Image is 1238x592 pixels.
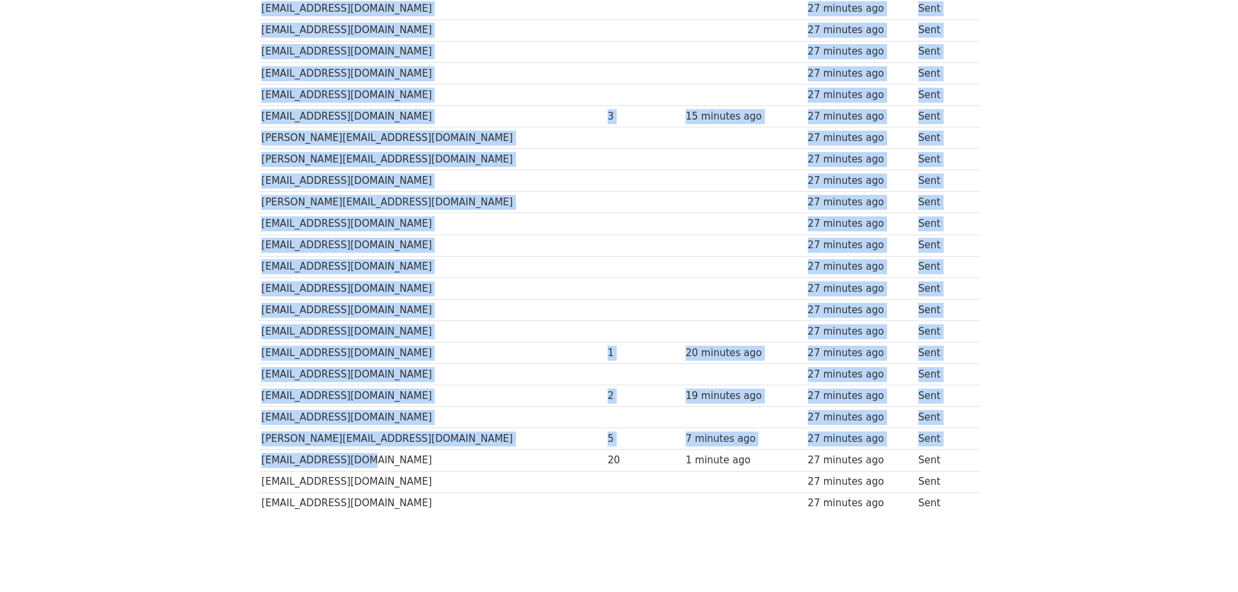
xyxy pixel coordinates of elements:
td: Sent [915,105,971,127]
td: [EMAIL_ADDRESS][DOMAIN_NAME] [259,471,605,493]
div: 27 minutes ago [808,131,912,146]
div: 27 minutes ago [808,88,912,103]
td: [EMAIL_ADDRESS][DOMAIN_NAME] [259,385,605,407]
td: [PERSON_NAME][EMAIL_ADDRESS][DOMAIN_NAME] [259,192,605,213]
div: 27 minutes ago [808,23,912,38]
div: 5 [608,431,679,446]
td: [EMAIL_ADDRESS][DOMAIN_NAME] [259,256,605,277]
td: Sent [915,471,971,493]
td: [PERSON_NAME][EMAIL_ADDRESS][DOMAIN_NAME] [259,127,605,149]
div: 27 minutes ago [808,174,912,188]
div: 27 minutes ago [808,410,912,425]
div: 1 [608,346,679,361]
td: [EMAIL_ADDRESS][DOMAIN_NAME] [259,62,605,84]
td: Sent [915,256,971,277]
td: [EMAIL_ADDRESS][DOMAIN_NAME] [259,299,605,320]
td: Sent [915,84,971,105]
td: [EMAIL_ADDRESS][DOMAIN_NAME] [259,213,605,235]
td: Sent [915,170,971,192]
div: 27 minutes ago [808,259,912,274]
td: Sent [915,493,971,514]
div: 27 minutes ago [808,238,912,253]
div: 27 minutes ago [808,281,912,296]
div: 20 minutes ago [686,346,801,361]
td: Sent [915,320,971,342]
td: [EMAIL_ADDRESS][DOMAIN_NAME] [259,41,605,62]
div: 1 minute ago [686,453,801,468]
div: 27 minutes ago [808,346,912,361]
td: Sent [915,299,971,320]
td: Sent [915,149,971,170]
td: Sent [915,213,971,235]
td: Sent [915,41,971,62]
td: Sent [915,407,971,428]
td: Sent [915,127,971,149]
td: [EMAIL_ADDRESS][DOMAIN_NAME] [259,493,605,514]
div: 2 [608,389,679,404]
td: [PERSON_NAME][EMAIL_ADDRESS][DOMAIN_NAME] [259,149,605,170]
div: 19 minutes ago [686,389,801,404]
td: Sent [915,428,971,450]
td: Sent [915,450,971,471]
div: 20 [608,453,679,468]
td: Sent [915,19,971,41]
td: Sent [915,277,971,299]
td: Sent [915,342,971,364]
div: 27 minutes ago [808,195,912,210]
div: 27 minutes ago [808,367,912,382]
div: 27 minutes ago [808,453,912,468]
td: [EMAIL_ADDRESS][DOMAIN_NAME] [259,235,605,256]
td: [EMAIL_ADDRESS][DOMAIN_NAME] [259,450,605,471]
div: 27 minutes ago [808,389,912,404]
div: 27 minutes ago [808,109,912,124]
td: [EMAIL_ADDRESS][DOMAIN_NAME] [259,277,605,299]
div: 27 minutes ago [808,44,912,59]
iframe: Chat Widget [1173,530,1238,592]
td: [EMAIL_ADDRESS][DOMAIN_NAME] [259,320,605,342]
td: [EMAIL_ADDRESS][DOMAIN_NAME] [259,407,605,428]
div: 27 minutes ago [808,1,912,16]
div: 27 minutes ago [808,474,912,489]
td: Sent [915,385,971,407]
td: Sent [915,235,971,256]
td: [EMAIL_ADDRESS][DOMAIN_NAME] [259,105,605,127]
div: Widget συνομιλίας [1173,530,1238,592]
td: Sent [915,192,971,213]
div: 27 minutes ago [808,216,912,231]
div: 27 minutes ago [808,324,912,339]
div: 27 minutes ago [808,496,912,511]
td: [EMAIL_ADDRESS][DOMAIN_NAME] [259,364,605,385]
td: [EMAIL_ADDRESS][DOMAIN_NAME] [259,170,605,192]
td: Sent [915,364,971,385]
div: 27 minutes ago [808,152,912,167]
td: Sent [915,62,971,84]
div: 27 minutes ago [808,431,912,446]
div: 7 minutes ago [686,431,801,446]
div: 3 [608,109,679,124]
td: [PERSON_NAME][EMAIL_ADDRESS][DOMAIN_NAME] [259,428,605,450]
td: [EMAIL_ADDRESS][DOMAIN_NAME] [259,19,605,41]
div: 27 minutes ago [808,303,912,318]
div: 27 minutes ago [808,66,912,81]
td: [EMAIL_ADDRESS][DOMAIN_NAME] [259,84,605,105]
td: [EMAIL_ADDRESS][DOMAIN_NAME] [259,342,605,364]
div: 15 minutes ago [686,109,801,124]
